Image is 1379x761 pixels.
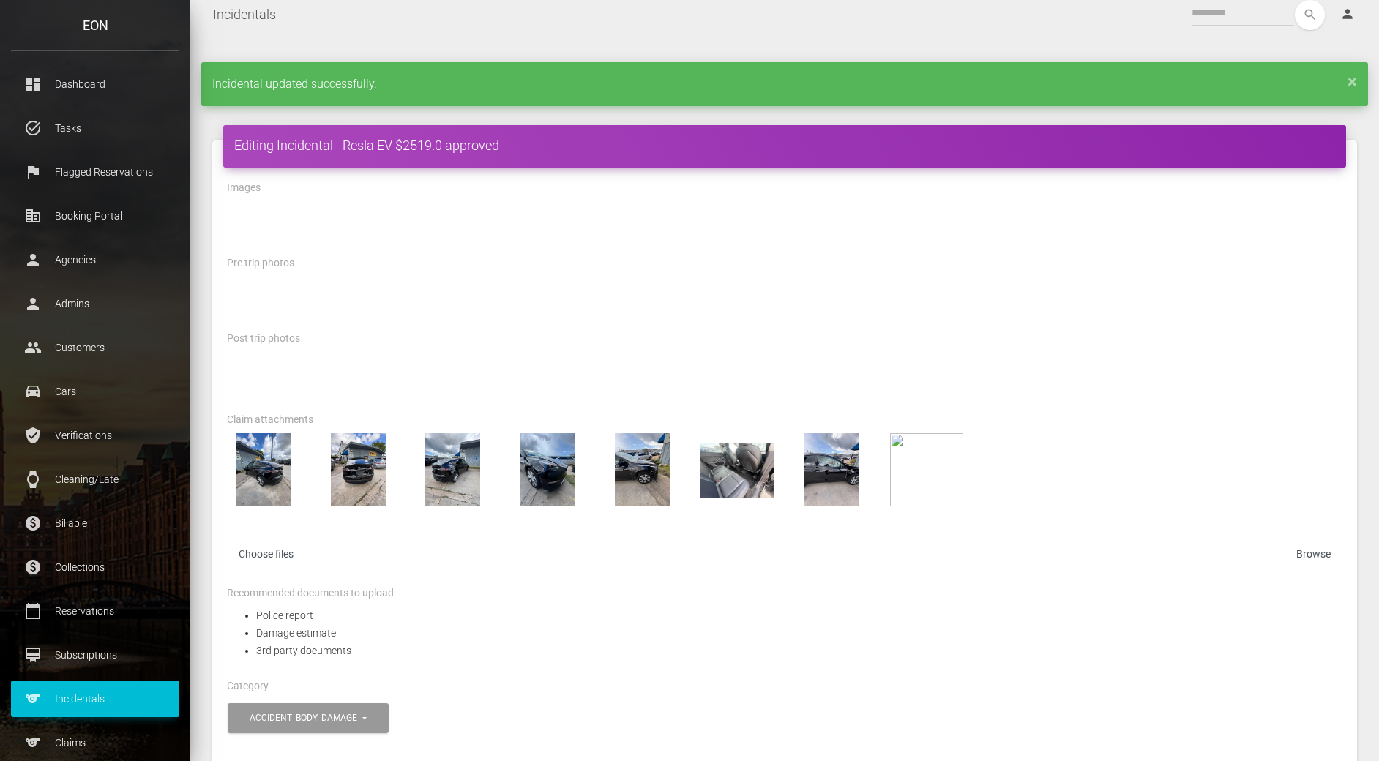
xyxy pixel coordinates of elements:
h4: Editing Incidental - Resla EV $2519.0 approved [234,136,1335,154]
a: × [1348,77,1357,86]
p: Subscriptions [22,644,168,666]
img: QE7a5t8kqBZhvyR9b9mG.jpeg [700,433,774,506]
a: paid Billable [11,505,179,541]
a: task_alt Tasks [11,110,179,146]
div: Incidental updated successfully. [201,62,1368,106]
img: FufmXxEsXOM9b0ufL4NQ.jpeg [416,433,490,506]
p: Customers [22,337,168,359]
p: Booking Portal [22,205,168,227]
p: Tasks [22,117,168,139]
button: accident_body_damage [228,703,389,733]
a: paid Collections [11,549,179,585]
p: Billable [22,512,168,534]
img: dFtQDkIHcD1Km9VRaLEp.jpeg [321,433,395,506]
label: Recommended documents to upload [227,586,394,601]
li: 3rd party documents [256,642,1342,659]
p: Admins [22,293,168,315]
label: Post trip photos [227,331,300,346]
img: 4OxABmfMPhwpAmR89gpS.jpeg [227,433,300,506]
a: sports Claims [11,724,179,761]
label: Claim attachments [227,413,313,427]
a: card_membership Subscriptions [11,637,179,673]
li: Police report [256,607,1342,624]
label: Category [227,679,269,694]
p: Flagged Reservations [22,161,168,183]
p: Cleaning/Late [22,468,168,490]
a: corporate_fare Booking Portal [11,198,179,234]
p: Collections [22,556,168,578]
a: calendar_today Reservations [11,593,179,629]
a: person Agencies [11,241,179,278]
a: dashboard Dashboard [11,66,179,102]
a: watch Cleaning/Late [11,461,179,498]
a: people Customers [11,329,179,366]
label: Images [227,181,261,195]
p: Verifications [22,424,168,446]
i: person [1340,7,1355,21]
img: H99btH5YLOu01XY92e7D.jpeg [511,433,584,506]
img: YhaBDTrufLyyU2aHG9wV.pdf [890,433,963,506]
img: SPGD7jwT7rPwjjZoxcMO.jpeg [796,433,869,506]
a: verified_user Verifications [11,417,179,454]
li: Damage estimate [256,624,1342,642]
a: drive_eta Cars [11,373,179,410]
label: Pre trip photos [227,256,294,271]
div: accident_body_damage [250,712,360,724]
p: Reservations [22,600,168,622]
p: Cars [22,380,168,402]
p: Incidentals [22,688,168,710]
p: Agencies [22,249,168,271]
a: sports Incidentals [11,681,179,717]
label: Choose files [227,541,1342,571]
img: lUj6eIWfbgeUvu6Kjtee.jpeg [606,433,679,506]
a: flag Flagged Reservations [11,154,179,190]
a: person Admins [11,285,179,322]
p: Claims [22,732,168,754]
p: Dashboard [22,73,168,95]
